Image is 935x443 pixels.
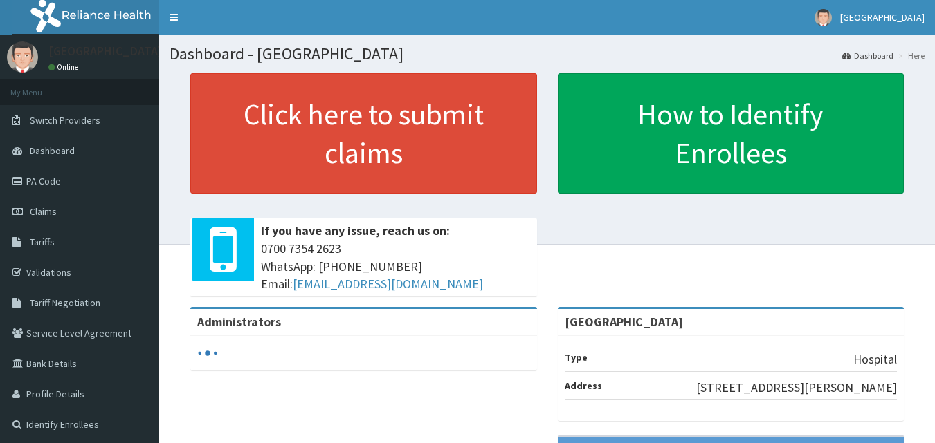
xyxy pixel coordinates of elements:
[30,236,55,248] span: Tariffs
[30,205,57,218] span: Claims
[30,114,100,126] span: Switch Providers
[261,240,530,293] span: 0700 7354 2623 WhatsApp: [PHONE_NUMBER] Email:
[48,62,82,72] a: Online
[30,296,100,309] span: Tariff Negotiation
[197,343,218,364] svg: audio-loading
[293,276,483,292] a: [EMAIL_ADDRESS][DOMAIN_NAME]
[840,11,925,23] span: [GEOGRAPHIC_DATA]
[558,73,905,194] a: How to Identify Enrollees
[853,350,897,368] p: Hospital
[261,223,450,238] b: If you have any issue, reach us on:
[565,314,683,330] strong: [GEOGRAPHIC_DATA]
[48,45,163,57] p: [GEOGRAPHIC_DATA]
[7,41,38,73] img: User Image
[895,50,925,62] li: Here
[815,9,832,26] img: User Image
[565,379,602,392] b: Address
[30,144,75,157] span: Dashboard
[696,379,897,397] p: [STREET_ADDRESS][PERSON_NAME]
[197,314,281,330] b: Administrators
[565,351,588,364] b: Type
[190,73,537,194] a: Click here to submit claims
[170,45,925,63] h1: Dashboard - [GEOGRAPHIC_DATA]
[842,50,893,62] a: Dashboard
